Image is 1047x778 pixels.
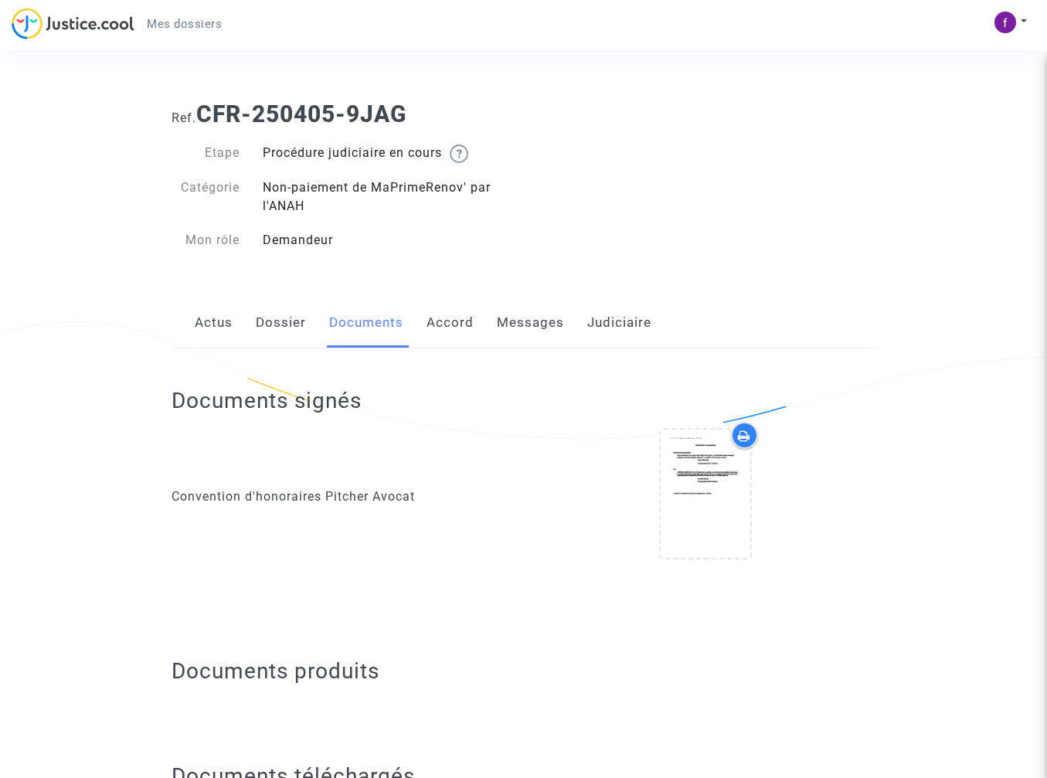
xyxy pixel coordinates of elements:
[160,144,251,163] div: Etape
[587,297,651,348] a: Judiciaire
[427,297,474,348] a: Accord
[172,657,875,685] h2: Documents produits
[147,17,222,31] span: Mes dossiers
[251,231,524,250] div: Demandeur
[256,297,306,348] a: Dossier
[251,178,524,216] div: Non-paiement de MaPrimeRenov' par l'ANAH
[160,231,251,250] div: Mon rôle
[450,144,468,163] img: help.svg
[172,110,196,125] span: Ref.
[994,12,1016,33] img: ACg8ocJbqLX-ysqupbR4btM018SpOS7K3or96S4okNhqwdMCJWaBtQ=s96-c
[497,297,564,348] a: Messages
[160,178,251,216] div: Catégorie
[195,297,233,348] a: Actus
[251,144,524,163] div: Procédure judiciaire en cours
[12,8,134,39] img: jc-logo.svg
[196,100,406,127] b: CFR-250405-9JAG
[172,387,362,414] h2: Documents signés
[134,12,234,36] a: Mes dossiers
[172,488,512,506] div: Convention d'honoraires Pitcher Avocat
[329,297,403,348] a: Documents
